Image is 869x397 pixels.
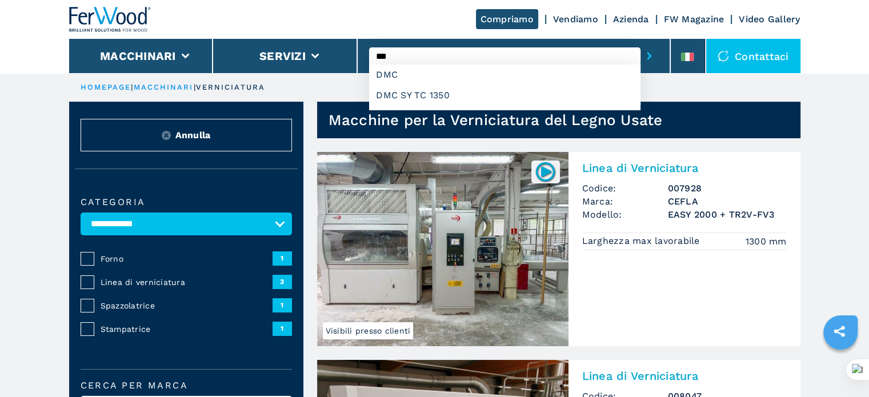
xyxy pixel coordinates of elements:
span: Forno [101,253,273,264]
button: ResetAnnulla [81,119,292,151]
p: verniciatura [196,82,265,93]
a: macchinari [134,83,194,91]
button: submit-button [640,43,658,69]
span: 1 [273,298,292,312]
div: DMC SY TC 1350 [369,85,640,106]
img: Contattaci [718,50,729,62]
span: Codice: [582,182,668,195]
div: DMC [369,65,640,85]
img: 007928 [534,161,556,183]
button: Servizi [259,49,306,63]
a: sharethis [825,317,854,346]
h1: Macchine per la Verniciatura del Legno Usate [329,111,663,129]
iframe: Chat [820,346,860,388]
label: Categoria [81,198,292,207]
p: Larghezza max lavorabile [582,235,703,247]
span: 3 [273,275,292,288]
h3: CEFLA [668,195,787,208]
h2: Linea di Verniciatura [582,369,787,383]
span: Marca: [582,195,668,208]
span: 1 [273,251,292,265]
h2: Linea di Verniciatura [582,161,787,175]
h3: EASY 2000 + TR2V-FV3 [668,208,787,221]
span: Spazzolatrice [101,300,273,311]
img: Ferwood [69,7,151,32]
label: Cerca per marca [81,381,292,390]
span: | [194,83,196,91]
button: Macchinari [100,49,176,63]
div: Contattaci [706,39,800,73]
img: Reset [162,131,171,140]
a: HOMEPAGE [81,83,131,91]
span: Annulla [175,129,211,142]
span: Linea di verniciatura [101,276,273,288]
span: | [131,83,133,91]
span: Visibili presso clienti [323,322,414,339]
span: Stampatrice [101,323,273,335]
img: Linea di Verniciatura CEFLA EASY 2000 + TR2V-FV3 [317,152,568,346]
a: Linea di Verniciatura CEFLA EASY 2000 + TR2V-FV3Visibili presso clienti007928Linea di Verniciatur... [317,152,800,346]
a: FW Magazine [664,14,724,25]
a: Vendiamo [553,14,598,25]
a: Azienda [613,14,649,25]
span: 1 [273,322,292,335]
a: Compriamo [476,9,538,29]
h3: 007928 [668,182,787,195]
em: 1300 mm [746,235,787,248]
a: Video Gallery [739,14,800,25]
span: Modello: [582,208,668,221]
